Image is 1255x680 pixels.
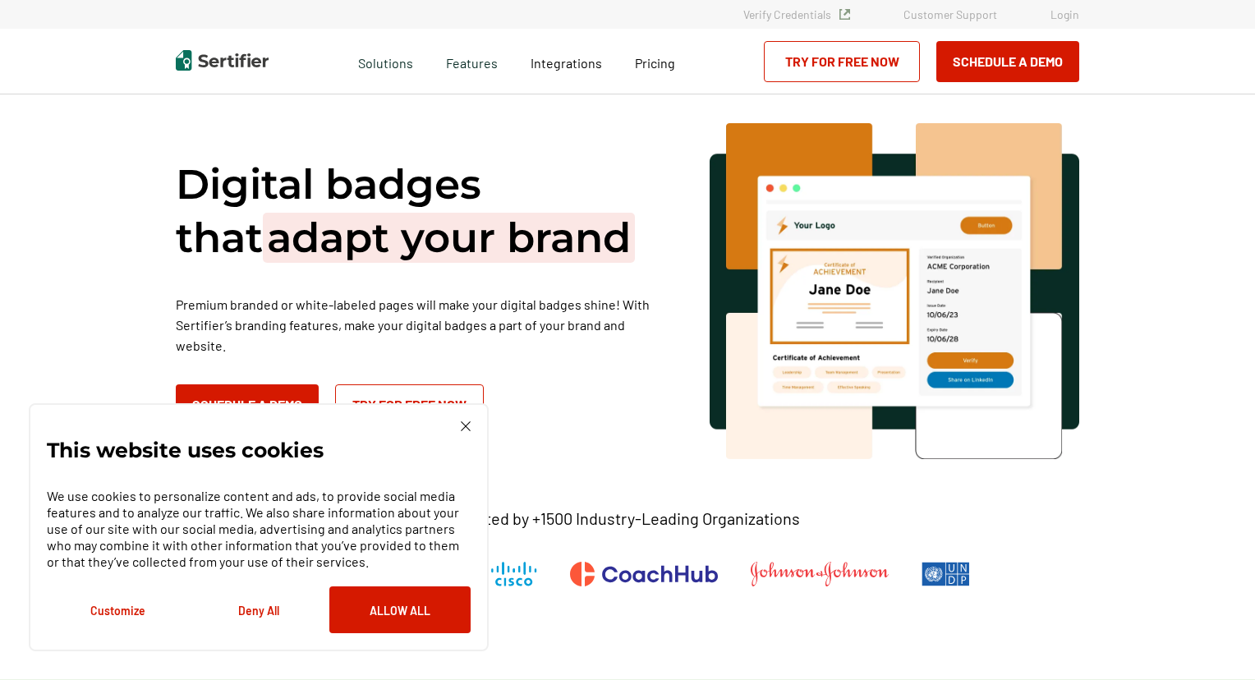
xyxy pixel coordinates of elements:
[446,51,498,71] span: Features
[176,384,319,425] button: Schedule a Demo
[1050,7,1079,21] a: Login
[47,442,324,458] p: This website uses cookies
[635,55,675,71] span: Pricing
[491,562,537,586] img: Cisco
[903,7,997,21] a: Customer Support
[936,41,1079,82] button: Schedule a Demo
[176,50,269,71] img: Sertifier | Digital Credentialing Platform
[358,51,413,71] span: Solutions
[176,158,669,264] h1: Digital badges that
[839,9,850,20] img: Verified
[335,384,484,425] a: Try for Free Now
[531,55,602,71] span: Integrations
[188,586,329,633] button: Deny All
[329,586,471,633] button: Allow All
[922,562,970,586] img: UNDP
[751,562,889,586] img: Johnson & Johnson
[263,213,635,263] span: adapt your brand
[454,508,800,529] p: Trusted by +1500 Industry-Leading Organizations
[710,123,1079,459] img: premium white label hero
[176,294,669,356] p: Premium branded or white-labeled pages will make your digital badges shine! With Sertifier’s bran...
[47,586,188,633] button: Customize
[764,41,920,82] a: Try for Free Now
[531,51,602,71] a: Integrations
[47,488,471,570] p: We use cookies to personalize content and ads, to provide social media features and to analyze ou...
[635,51,675,71] a: Pricing
[743,7,850,21] a: Verify Credentials
[570,562,718,586] img: CoachHub
[461,421,471,431] img: Cookie Popup Close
